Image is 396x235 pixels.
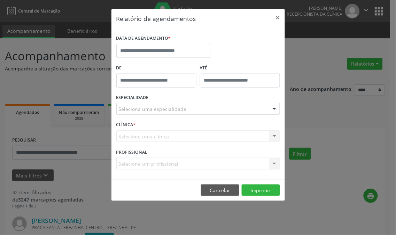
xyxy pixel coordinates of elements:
label: ESPECIALIDADE [116,92,149,103]
button: Cancelar [201,184,239,196]
button: Imprimir [242,184,280,196]
label: ATÉ [200,63,280,74]
label: PROFISSIONAL [116,147,148,158]
button: Close [271,9,285,26]
label: CLÍNICA [116,120,136,130]
span: Seleciona uma especialidade [119,105,187,113]
h5: Relatório de agendamentos [116,14,196,23]
label: DATA DE AGENDAMENTO [116,33,171,44]
label: De [116,63,196,74]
